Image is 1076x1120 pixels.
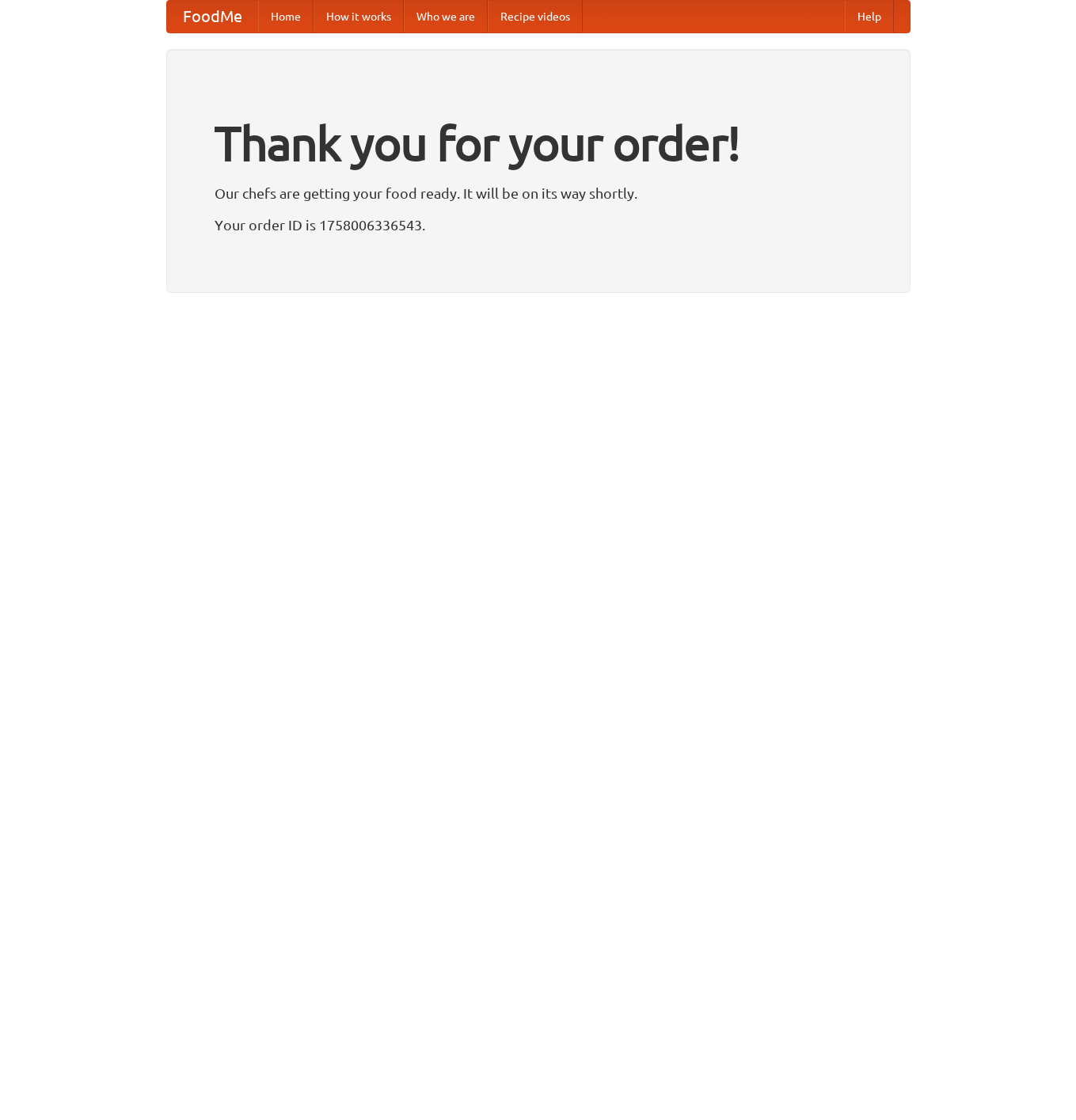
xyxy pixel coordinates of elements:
a: Help [845,1,894,32]
a: Home [258,1,314,32]
a: How it works [314,1,404,32]
a: Recipe videos [488,1,583,32]
a: Who we are [404,1,488,32]
p: Your order ID is 1758006336543. [215,213,862,237]
p: Our chefs are getting your food ready. It will be on its way shortly. [215,181,862,205]
a: FoodMe [167,1,258,32]
h1: Thank you for your order! [215,105,862,181]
